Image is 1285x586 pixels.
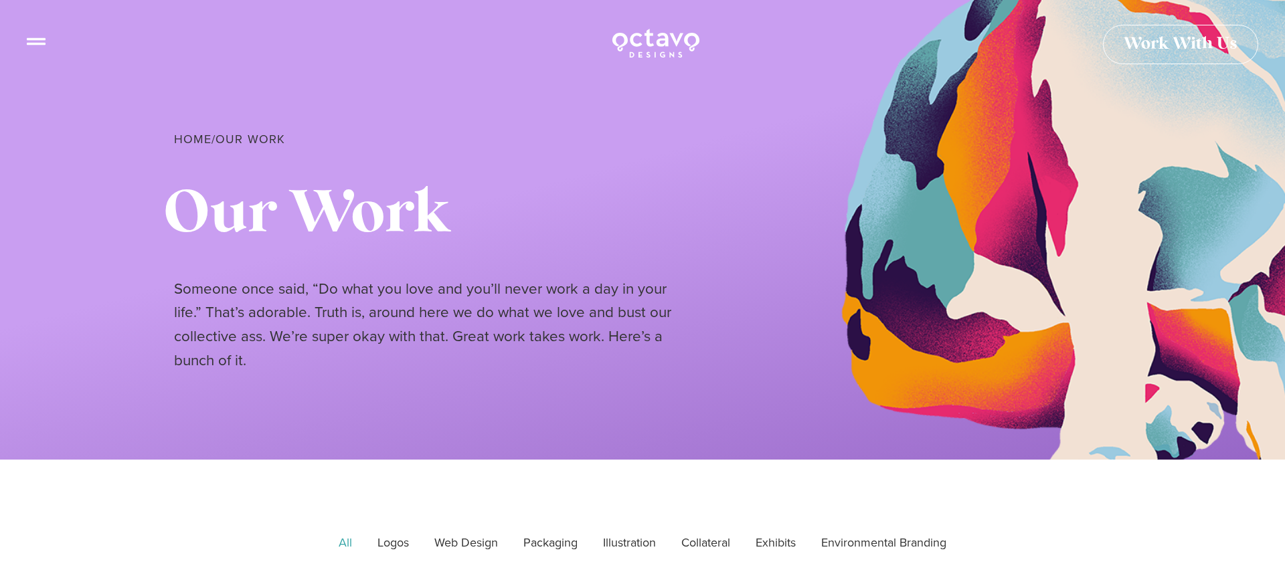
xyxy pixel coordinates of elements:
p: Someone once said, “Do what you love and you’ll never work a day in your life.” That’s adorable. ... [174,277,696,373]
a: Environmental Branding [812,526,956,560]
a: Exhibits [746,526,805,560]
span: / [174,130,286,148]
div: Gallery filter [27,526,1258,560]
a: All [329,526,361,560]
a: Logos [368,526,418,560]
a: Packaging [514,526,587,560]
h1: Our Work [163,179,1111,250]
a: Collateral [672,526,740,560]
a: Web Design [425,526,507,560]
span: Our Work [216,130,286,148]
a: Home [174,130,211,148]
a: Illustration [594,526,665,560]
